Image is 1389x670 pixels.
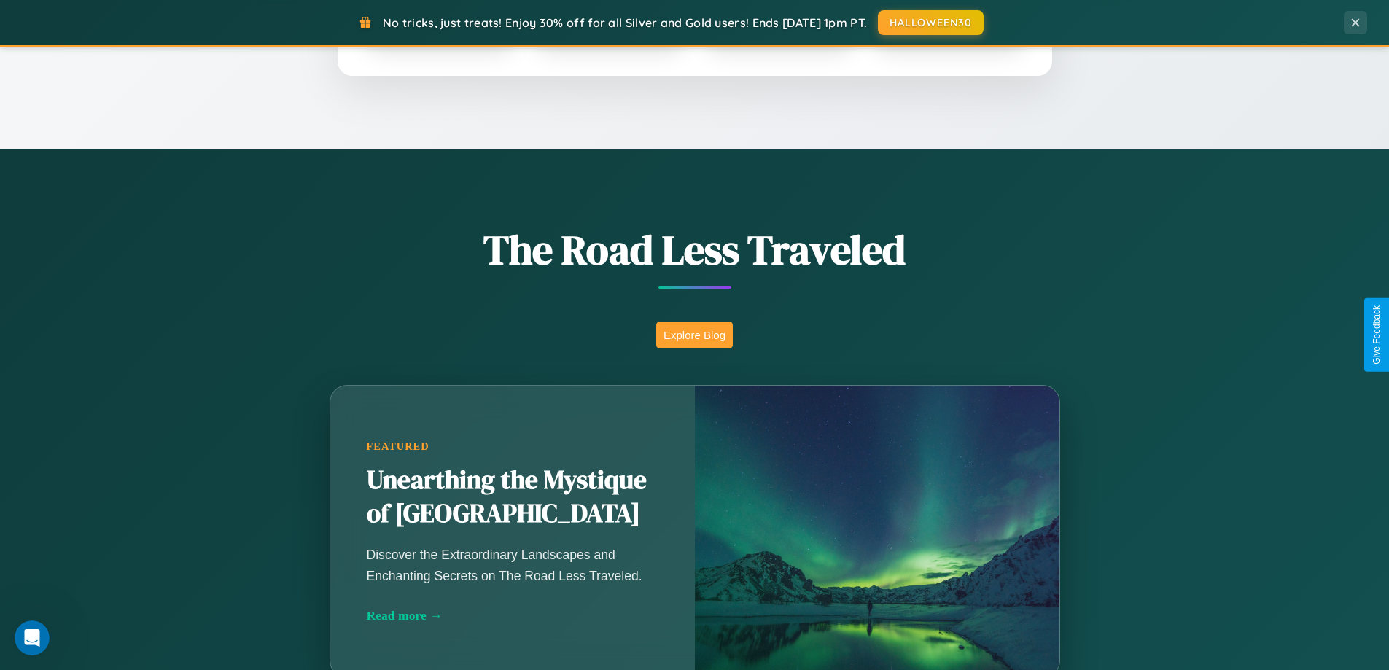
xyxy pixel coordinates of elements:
div: Read more → [367,608,658,623]
button: Explore Blog [656,322,733,348]
span: No tricks, just treats! Enjoy 30% off for all Silver and Gold users! Ends [DATE] 1pm PT. [383,15,867,30]
p: Discover the Extraordinary Landscapes and Enchanting Secrets on The Road Less Traveled. [367,545,658,585]
button: HALLOWEEN30 [878,10,984,35]
div: Featured [367,440,658,453]
div: Give Feedback [1372,305,1382,365]
iframe: Intercom live chat [15,620,50,655]
h2: Unearthing the Mystique of [GEOGRAPHIC_DATA] [367,464,658,531]
h1: The Road Less Traveled [257,222,1132,278]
